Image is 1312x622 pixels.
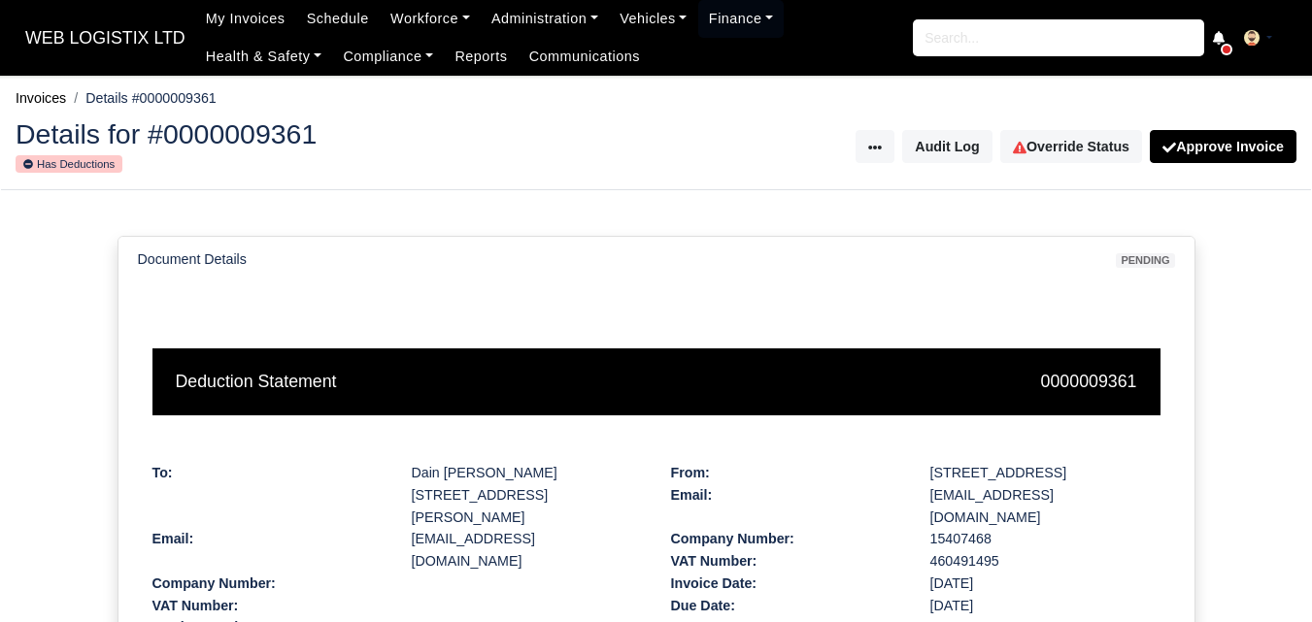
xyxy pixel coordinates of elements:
[916,595,1175,617] div: [DATE]
[656,528,916,550] div: Company Number:
[16,155,122,173] small: Has Deductions
[444,38,518,76] a: Reports
[138,573,397,595] div: Company Number:
[902,130,992,163] button: Audit Log
[66,87,217,110] li: Details #0000009361
[656,573,916,595] div: Invoice Date:
[412,484,642,529] div: [STREET_ADDRESS][PERSON_NAME]
[656,595,916,617] div: Due Date:
[1000,130,1142,163] a: Override Status
[16,120,642,147] h2: Details for #0000009361
[1116,253,1174,268] span: pending
[916,484,1175,529] div: [EMAIL_ADDRESS][DOMAIN_NAME]
[671,372,1137,392] h5: 0000009361
[1150,130,1296,163] button: Approve Invoice
[397,528,656,573] div: [EMAIL_ADDRESS][DOMAIN_NAME]
[332,38,444,76] a: Compliance
[913,19,1204,56] input: Search...
[916,550,1175,573] div: 460491495
[16,18,195,57] span: WEB LOGISTIX LTD
[138,528,397,573] div: Email:
[656,484,916,529] div: Email:
[16,19,195,57] a: WEB LOGISTIX LTD
[916,573,1175,595] div: [DATE]
[916,528,1175,550] div: 15407468
[176,372,642,392] h5: Deduction Statement
[671,462,901,484] div: From:
[152,462,383,484] div: To:
[195,38,333,76] a: Health & Safety
[930,462,1161,484] div: [STREET_ADDRESS]
[16,90,66,106] a: Invoices
[656,550,916,573] div: VAT Number:
[519,38,652,76] a: Communications
[138,251,247,268] h6: Document Details
[412,462,642,484] div: Dain [PERSON_NAME]
[138,595,397,617] div: VAT Number:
